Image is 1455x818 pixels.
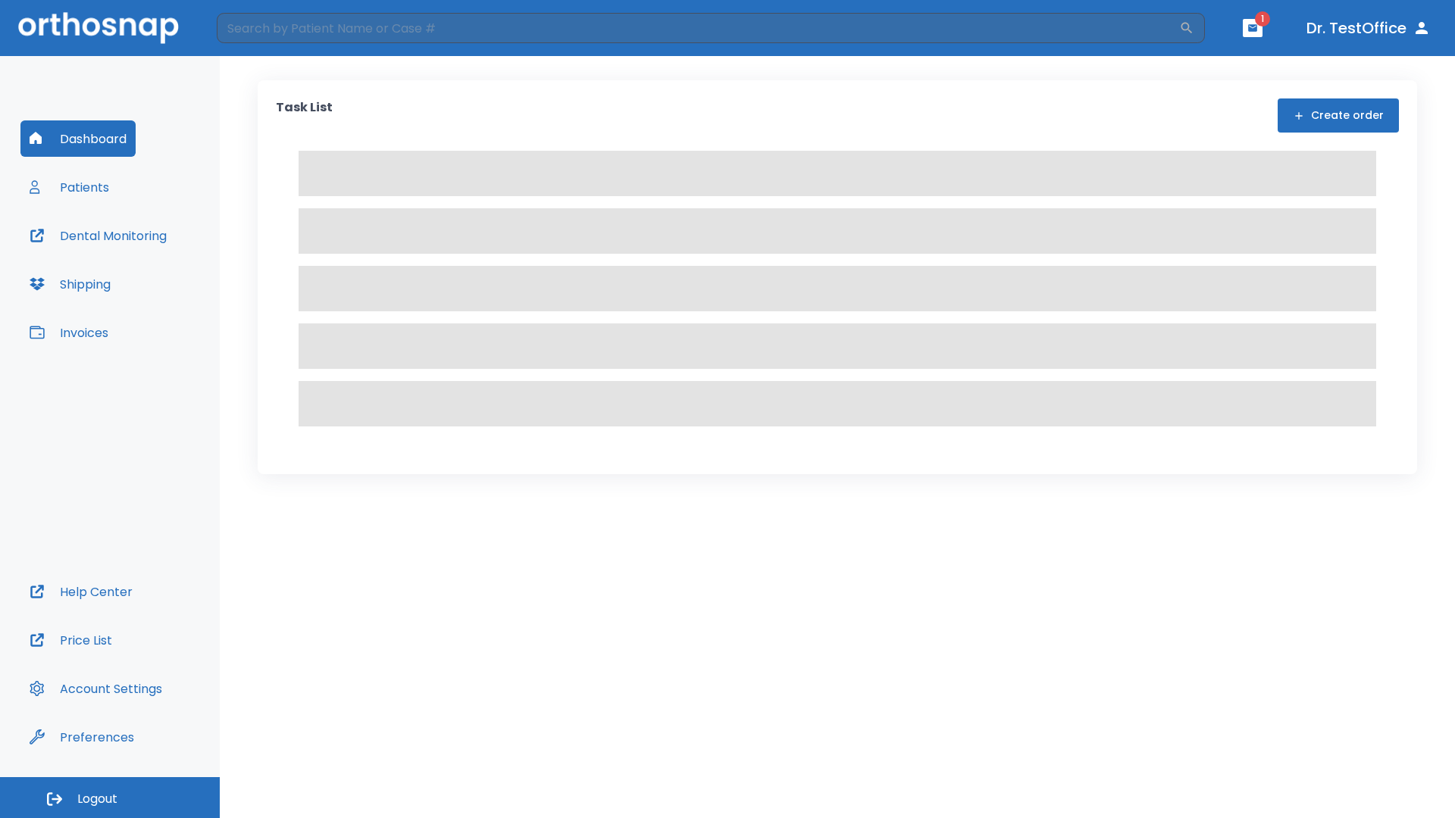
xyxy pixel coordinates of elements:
span: Logout [77,791,117,807]
button: Dashboard [20,120,136,157]
img: Orthosnap [18,12,179,43]
p: Task List [276,98,333,133]
button: Help Center [20,573,142,610]
input: Search by Patient Name or Case # [217,13,1179,43]
button: Price List [20,622,121,658]
button: Account Settings [20,670,171,707]
button: Preferences [20,719,143,755]
button: Invoices [20,314,117,351]
button: Create order [1278,98,1399,133]
button: Dental Monitoring [20,217,176,254]
span: 1 [1255,11,1270,27]
button: Dr. TestOffice [1300,14,1437,42]
button: Shipping [20,266,120,302]
button: Patients [20,169,118,205]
